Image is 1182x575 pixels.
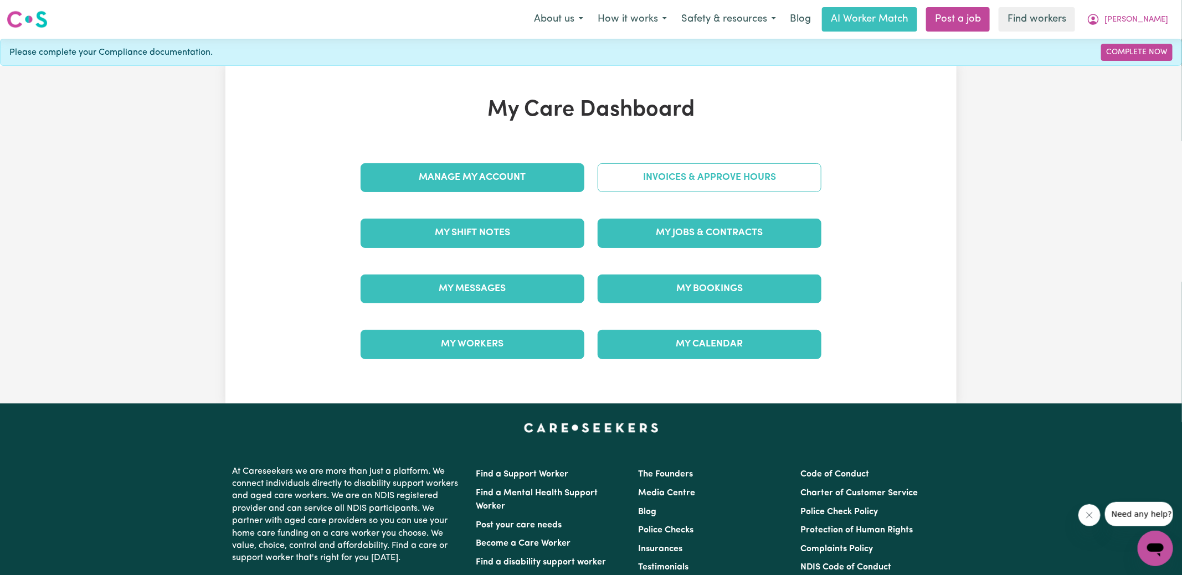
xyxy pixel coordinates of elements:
a: Find a disability support worker [476,558,606,567]
a: Post a job [926,7,990,32]
button: About us [527,8,590,31]
img: Careseekers logo [7,9,48,29]
a: Careseekers home page [524,423,659,432]
a: Post your care needs [476,521,562,530]
a: Blog [638,507,656,516]
a: Find a Support Worker [476,470,568,479]
a: Manage My Account [361,163,584,192]
a: NDIS Code of Conduct [801,563,892,572]
a: Code of Conduct [801,470,870,479]
a: Invoices & Approve Hours [598,163,821,192]
a: Protection of Human Rights [801,526,913,535]
a: Charter of Customer Service [801,489,918,498]
a: Police Checks [638,526,693,535]
p: At Careseekers we are more than just a platform. We connect individuals directly to disability su... [232,461,462,569]
a: Testimonials [638,563,688,572]
a: My Jobs & Contracts [598,219,821,247]
a: Find workers [999,7,1075,32]
span: [PERSON_NAME] [1104,14,1168,26]
a: My Shift Notes [361,219,584,247]
a: Become a Care Worker [476,539,571,548]
a: AI Worker Match [822,7,917,32]
button: Safety & resources [674,8,783,31]
iframe: Close message [1078,504,1101,526]
a: My Bookings [598,274,821,303]
a: Complete Now [1101,44,1173,61]
a: The Founders [638,470,693,479]
a: Complaints Policy [801,545,873,553]
h1: My Care Dashboard [354,97,828,123]
a: Insurances [638,545,682,553]
iframe: Button to launch messaging window [1138,531,1173,566]
a: My Messages [361,274,584,303]
span: Please complete your Compliance documentation. [9,46,213,59]
a: Blog [783,7,818,32]
button: My Account [1080,8,1175,31]
a: Find a Mental Health Support Worker [476,489,598,511]
a: Police Check Policy [801,507,878,516]
iframe: Message from company [1105,502,1173,526]
button: How it works [590,8,674,31]
a: My Calendar [598,330,821,359]
a: Careseekers logo [7,7,48,32]
a: Media Centre [638,489,695,498]
a: My Workers [361,330,584,359]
